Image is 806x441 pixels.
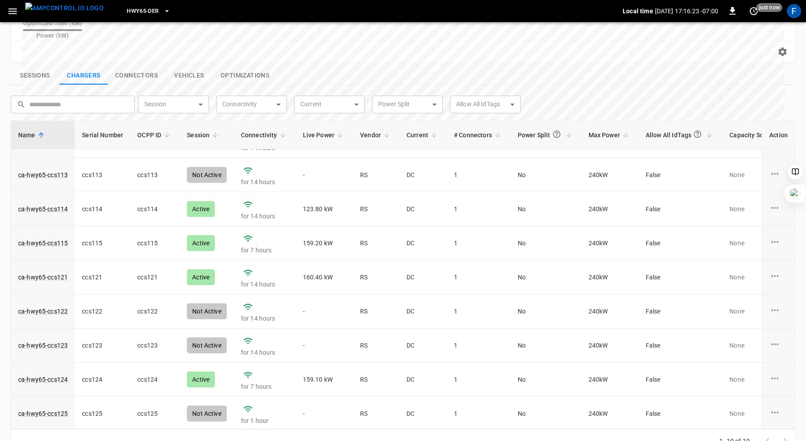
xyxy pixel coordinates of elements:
[639,260,722,294] td: False
[399,294,447,329] td: DC
[130,294,180,329] td: ccs122
[130,260,180,294] td: ccs121
[399,363,447,397] td: DC
[447,329,511,363] td: 1
[399,260,447,294] td: DC
[353,329,399,363] td: RS
[729,170,786,179] p: None
[75,121,130,149] th: Serial Number
[787,4,801,18] div: profile-icon
[165,66,213,85] button: show latest vehicles
[747,4,761,18] button: set refresh interval
[18,205,68,213] a: ca-hwy65-ccs114
[123,3,174,20] button: HWY65-DER
[187,269,215,285] div: Active
[18,130,47,140] span: Name
[581,363,639,397] td: 240 kW
[127,6,159,16] span: HWY65-DER
[511,294,581,329] td: No
[769,202,788,216] div: charge point options
[241,416,289,425] p: for 1 hour
[655,7,718,15] p: [DATE] 17:16:23 -07:00
[722,121,793,149] th: Capacity Schedules
[769,339,788,352] div: charge point options
[75,329,130,363] td: ccs123
[769,407,788,420] div: charge point options
[187,371,215,387] div: Active
[399,329,447,363] td: DC
[213,66,276,85] button: show latest optimizations
[18,307,68,316] a: ca-hwy65-ccs122
[729,205,786,213] p: None
[769,271,788,284] div: charge point options
[130,363,180,397] td: ccs124
[447,294,511,329] td: 1
[769,373,788,386] div: charge point options
[303,130,346,140] span: Live Power
[769,305,788,318] div: charge point options
[75,397,130,431] td: ccs125
[25,3,104,14] img: ampcontrol.io logo
[18,239,68,248] a: ca-hwy65-ccs115
[454,130,504,140] span: # Connectors
[353,397,399,431] td: RS
[511,397,581,431] td: No
[589,130,632,140] span: Max Power
[447,260,511,294] td: 1
[581,397,639,431] td: 240 kW
[187,130,221,140] span: Session
[769,236,788,250] div: charge point options
[296,329,353,363] td: -
[18,170,68,179] a: ca-hwy65-ccs113
[511,363,581,397] td: No
[241,382,289,391] p: for 7 hours
[511,260,581,294] td: No
[360,130,392,140] span: Vendor
[130,397,180,431] td: ccs125
[75,363,130,397] td: ccs124
[296,294,353,329] td: -
[729,341,786,350] p: None
[130,329,180,363] td: ccs123
[518,126,574,143] span: Power Split
[729,273,786,282] p: None
[729,307,786,316] p: None
[769,168,788,182] div: charge point options
[407,130,440,140] span: Current
[296,397,353,431] td: -
[241,348,289,357] p: for 14 hours
[639,294,722,329] td: False
[639,397,722,431] td: False
[511,329,581,363] td: No
[296,260,353,294] td: 160.40 kW
[296,363,353,397] td: 159.10 kW
[75,260,130,294] td: ccs121
[581,294,639,329] td: 240 kW
[18,375,68,384] a: ca-hwy65-ccs124
[18,341,68,350] a: ca-hwy65-ccs123
[646,126,715,143] span: Allow All IdTags
[353,294,399,329] td: RS
[639,363,722,397] td: False
[581,329,639,363] td: 240 kW
[447,363,511,397] td: 1
[137,130,173,140] span: OCPP ID
[108,66,165,85] button: show latest connectors
[59,66,108,85] button: show latest charge points
[623,7,653,15] p: Local time
[729,375,786,384] p: None
[729,239,786,248] p: None
[241,130,289,140] span: Connectivity
[353,260,399,294] td: RS
[447,397,511,431] td: 1
[756,3,783,12] span: just now
[399,397,447,431] td: DC
[75,294,130,329] td: ccs122
[762,121,795,149] th: Action
[187,406,227,422] div: Not Active
[18,409,68,418] a: ca-hwy65-ccs125
[18,273,68,282] a: ca-hwy65-ccs121
[187,303,227,319] div: Not Active
[581,260,639,294] td: 240 kW
[241,314,289,323] p: for 14 hours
